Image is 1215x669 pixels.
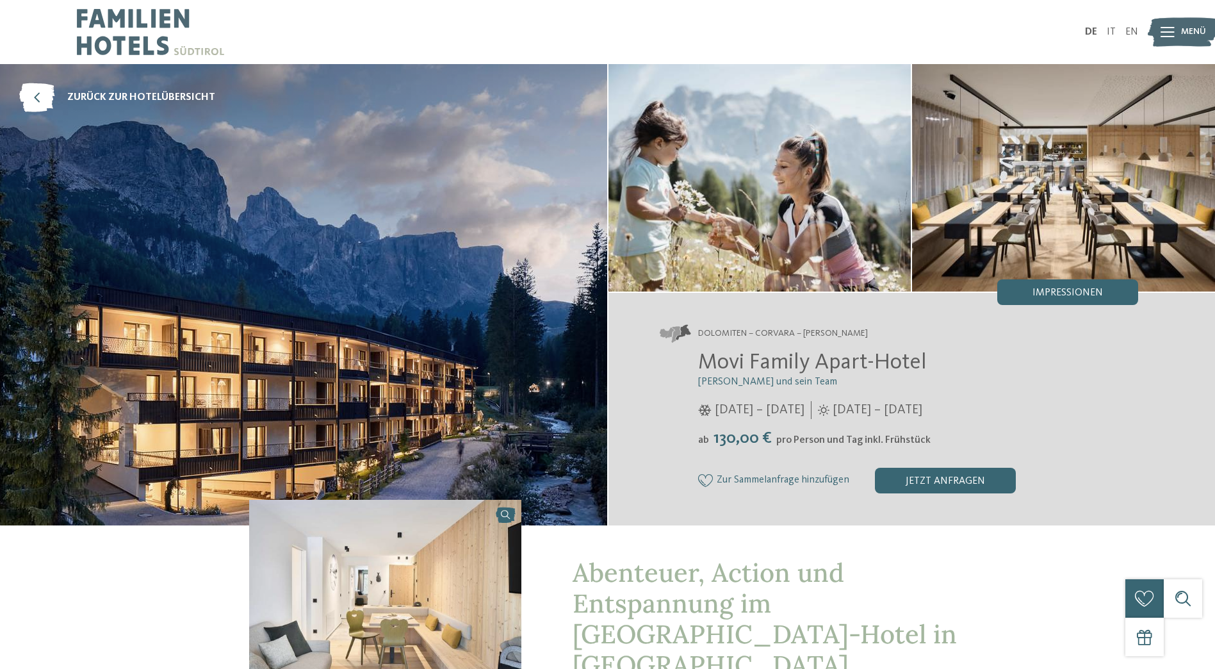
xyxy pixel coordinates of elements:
[875,468,1016,493] div: jetzt anfragen
[698,435,709,445] span: ab
[608,64,911,292] img: Eine glückliche Familienauszeit in Corvara
[776,435,931,445] span: pro Person und Tag inkl. Frühstück
[698,351,927,374] span: Movi Family Apart-Hotel
[717,475,849,486] span: Zur Sammelanfrage hinzufügen
[710,430,775,447] span: 130,00 €
[1107,27,1116,37] a: IT
[19,83,215,112] a: zurück zur Hotelübersicht
[833,401,922,419] span: [DATE] – [DATE]
[698,327,868,340] span: Dolomiten – Corvara – [PERSON_NAME]
[67,90,215,104] span: zurück zur Hotelübersicht
[698,377,837,387] span: [PERSON_NAME] und sein Team
[1085,27,1097,37] a: DE
[698,404,712,416] i: Öffnungszeiten im Winter
[912,64,1215,292] img: Eine glückliche Familienauszeit in Corvara
[818,404,829,416] i: Öffnungszeiten im Sommer
[1032,288,1103,298] span: Impressionen
[1125,27,1138,37] a: EN
[715,401,804,419] span: [DATE] – [DATE]
[1181,26,1206,38] span: Menü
